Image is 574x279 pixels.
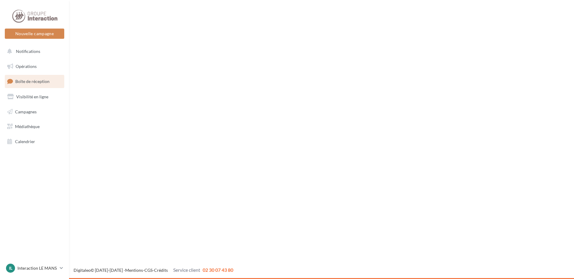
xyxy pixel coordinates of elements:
a: Crédits [154,268,168,273]
button: Nouvelle campagne [5,29,64,39]
span: Service client [173,267,200,273]
button: Notifications [4,45,63,58]
a: Opérations [4,60,65,73]
span: Notifications [16,49,40,54]
span: Calendrier [15,139,35,144]
a: Mentions [125,268,143,273]
a: Visibilité en ligne [4,90,65,103]
span: © [DATE]-[DATE] - - - [74,268,233,273]
span: IL [9,265,12,271]
span: Campagnes [15,109,37,114]
a: IL Interaction LE MANS [5,262,64,274]
a: Médiathèque [4,120,65,133]
a: Campagnes [4,106,65,118]
a: Calendrier [4,135,65,148]
a: Boîte de réception [4,75,65,88]
a: Digitaleo [74,268,91,273]
span: 02 30 07 43 80 [203,267,233,273]
span: Visibilité en ligne [16,94,48,99]
a: CGS [144,268,153,273]
span: Médiathèque [15,124,40,129]
p: Interaction LE MANS [17,265,57,271]
span: Opérations [16,64,37,69]
span: Boîte de réception [15,79,50,84]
